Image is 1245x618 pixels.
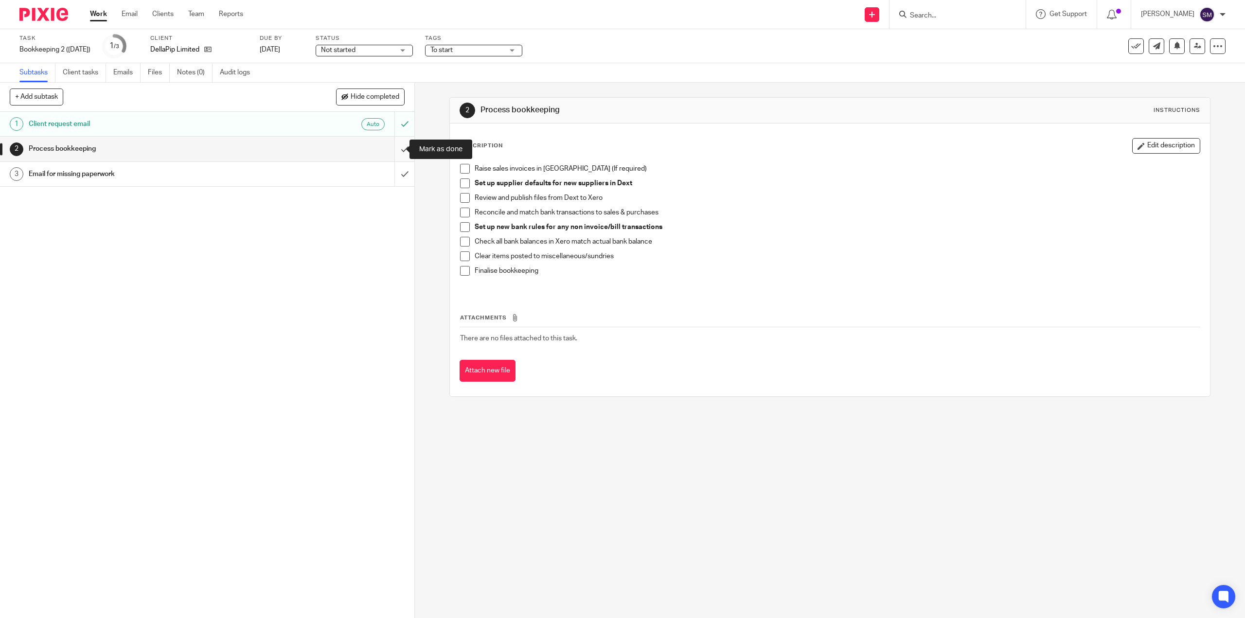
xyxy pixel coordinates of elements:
[150,45,199,54] p: DellaPip Limited
[260,46,280,53] span: [DATE]
[10,142,23,156] div: 2
[113,63,141,82] a: Emails
[1199,7,1215,22] img: svg%3E
[361,118,385,130] div: Auto
[475,164,1199,174] p: Raise sales invoices in [GEOGRAPHIC_DATA] (If required)
[19,35,90,42] label: Task
[220,63,257,82] a: Audit logs
[475,208,1199,217] p: Reconcile and match bank transactions to sales & purchases
[29,141,266,156] h1: Process bookkeeping
[19,8,68,21] img: Pixie
[475,180,632,187] strong: Set up supplier defaults for new suppliers in Dext
[10,117,23,131] div: 1
[460,103,475,118] div: 2
[122,9,138,19] a: Email
[460,142,503,150] p: Description
[150,35,248,42] label: Client
[29,167,266,181] h1: Email for missing paperwork
[1132,138,1200,154] button: Edit description
[260,35,303,42] label: Due by
[460,315,507,320] span: Attachments
[10,167,23,181] div: 3
[10,88,63,105] button: + Add subtask
[475,193,1199,203] p: Review and publish files from Dext to Xero
[19,45,90,54] div: Bookkeeping 2 ([DATE])
[148,63,170,82] a: Files
[19,45,90,54] div: Bookkeeping 2 (Tuesday)
[425,35,522,42] label: Tags
[321,47,356,53] span: Not started
[430,47,453,53] span: To start
[316,35,413,42] label: Status
[475,251,1199,261] p: Clear items posted to miscellaneous/sundries
[1049,11,1087,18] span: Get Support
[114,44,119,49] small: /3
[29,117,266,131] h1: Client request email
[475,266,1199,276] p: Finalise bookkeeping
[109,40,119,52] div: 1
[188,9,204,19] a: Team
[90,9,107,19] a: Work
[219,9,243,19] a: Reports
[152,9,174,19] a: Clients
[1141,9,1194,19] p: [PERSON_NAME]
[480,105,851,115] h1: Process bookkeeping
[336,88,405,105] button: Hide completed
[460,360,516,382] button: Attach new file
[177,63,213,82] a: Notes (0)
[460,335,577,342] span: There are no files attached to this task.
[19,63,55,82] a: Subtasks
[475,237,1199,247] p: Check all bank balances in Xero match actual bank balance
[351,93,399,101] span: Hide completed
[475,224,662,230] strong: Set up new bank rules for any non invoice/bill transactions
[909,12,996,20] input: Search
[63,63,106,82] a: Client tasks
[1154,106,1200,114] div: Instructions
